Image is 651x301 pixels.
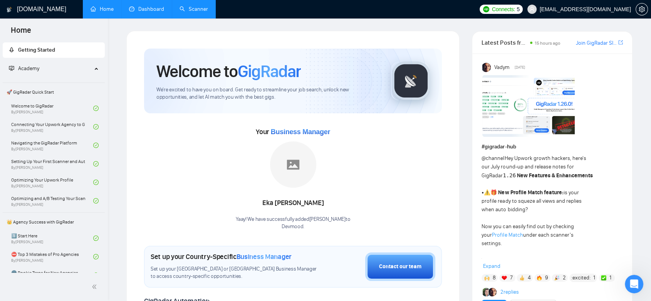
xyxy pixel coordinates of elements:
p: Devmood . [236,223,350,230]
img: 🎉 [554,275,560,281]
span: 8 [493,274,496,282]
a: setting [636,6,648,12]
span: 7 [510,274,513,282]
span: :excited: [571,274,591,282]
h1: Welcome to [156,61,301,82]
span: check-circle [93,235,99,241]
img: 🔥 [537,275,542,281]
a: 1️⃣ Start HereBy[PERSON_NAME] [11,230,93,247]
img: 🙌 [484,275,490,281]
span: rocket [9,47,14,52]
span: check-circle [93,272,99,278]
span: double-left [92,283,99,291]
a: ⛔ Top 3 Mistakes of Pro AgenciesBy[PERSON_NAME] [11,248,93,265]
span: 1 [609,274,611,282]
span: check-circle [93,143,99,148]
span: @channel [482,155,504,161]
a: Join GigRadar Slack Community [576,39,617,47]
span: GigRadar [238,61,301,82]
a: searchScanner [180,6,208,12]
span: 9 [545,274,548,282]
span: Your [256,128,330,136]
img: logo [7,3,12,16]
span: Expand [483,263,500,269]
span: check-circle [93,106,99,111]
span: Getting Started [18,47,55,53]
span: user [529,7,535,12]
span: fund-projection-screen [9,66,14,71]
span: check-circle [93,180,99,185]
iframe: Intercom live chat [625,275,643,293]
a: homeHome [91,6,114,12]
button: setting [636,3,648,15]
a: Welcome to GigRadarBy[PERSON_NAME] [11,100,93,117]
span: 👑 Agency Success with GigRadar [3,214,104,230]
span: 5 [517,5,520,13]
a: dashboardDashboard [129,6,164,12]
a: export [618,39,623,46]
a: Optimizing and A/B Testing Your Scanner for Better ResultsBy[PERSON_NAME] [11,192,93,209]
span: check-circle [93,254,99,259]
span: check-circle [93,198,99,203]
a: Navigating the GigRadar PlatformBy[PERSON_NAME] [11,137,93,154]
img: gigradar-logo.png [392,62,430,100]
a: Connecting Your Upwork Agency to GigRadarBy[PERSON_NAME] [11,118,93,135]
img: 👍 [519,275,525,281]
span: Connects: [492,5,515,13]
button: Contact our team [365,252,435,281]
span: Home [5,25,37,41]
span: We're excited to have you on board. Get ready to streamline your job search, unlock new opportuni... [156,86,379,101]
img: ✅ [601,275,606,281]
span: Latest Posts from the GigRadar Community [482,38,527,47]
a: 2replies [500,288,519,296]
h1: # gigradar-hub [482,143,623,151]
a: Setting Up Your First Scanner and Auto-BidderBy[PERSON_NAME] [11,155,93,172]
span: export [618,39,623,45]
span: Academy [18,65,39,72]
span: Business Manager [271,128,330,136]
li: Getting Started [3,42,105,58]
span: Academy [9,65,39,72]
span: 🚀 GigRadar Quick Start [3,84,104,100]
a: Optimizing Your Upwork ProfileBy[PERSON_NAME] [11,174,93,191]
div: Eka [PERSON_NAME] [236,197,350,210]
span: 15 hours ago [535,40,560,46]
span: Business Manager [237,252,292,261]
img: F09AC4U7ATU-image.png [482,75,575,137]
span: 1 [593,274,595,282]
strong: New Features & Enhancements [517,172,593,179]
strong: New Profile Match feature: [498,189,563,196]
a: Profile Match [492,232,523,238]
span: 4 [528,274,531,282]
a: 🌚 Rookie Traps for New Agencies [11,267,93,284]
span: check-circle [93,161,99,166]
img: Vadym [482,63,492,72]
h1: Set up your Country-Specific [151,252,292,261]
span: check-circle [93,124,99,129]
div: Yaay! We have successfully added [PERSON_NAME] to [236,216,350,230]
code: 1.26 [503,172,516,178]
span: ⚠️ [484,189,490,196]
img: placeholder.png [270,141,316,188]
div: Contact our team [379,262,421,271]
span: 🎁 [490,189,497,196]
img: Alex B [483,288,491,296]
img: upwork-logo.png [483,6,489,12]
span: Set up your [GEOGRAPHIC_DATA] or [GEOGRAPHIC_DATA] Business Manager to access country-specific op... [151,266,322,280]
img: ❤️ [502,275,507,281]
span: 2 [563,274,566,282]
span: [DATE] [515,64,525,71]
span: Vadym [494,63,510,72]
